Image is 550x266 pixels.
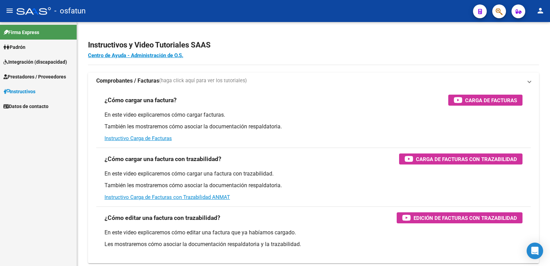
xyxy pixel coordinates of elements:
[88,39,539,52] h2: Instructivos y Video Tutoriales SAAS
[397,212,522,223] button: Edición de Facturas con Trazabilidad
[104,154,221,164] h3: ¿Cómo cargar una factura con trazabilidad?
[3,58,67,66] span: Integración (discapacidad)
[104,123,522,130] p: También les mostraremos cómo asociar la documentación respaldatoria.
[104,95,177,105] h3: ¿Cómo cargar una factura?
[3,43,25,51] span: Padrón
[104,213,220,223] h3: ¿Cómo editar una factura con trazabilidad?
[527,243,543,259] div: Open Intercom Messenger
[3,73,66,81] span: Prestadores / Proveedores
[465,96,517,105] span: Carga de Facturas
[414,214,517,222] span: Edición de Facturas con Trazabilidad
[5,7,14,15] mat-icon: menu
[536,7,544,15] mat-icon: person
[104,135,172,141] a: Instructivo Carga de Facturas
[448,95,522,106] button: Carga de Facturas
[104,229,522,236] p: En este video explicaremos cómo editar una factura que ya habíamos cargado.
[104,170,522,178] p: En este video explicaremos cómo cargar una factura con trazabilidad.
[104,241,522,248] p: Les mostraremos cómo asociar la documentación respaldatoria y la trazabilidad.
[88,89,539,263] div: Comprobantes / Facturas(haga click aquí para ver los tutoriales)
[96,77,159,85] strong: Comprobantes / Facturas
[3,103,48,110] span: Datos de contacto
[3,88,35,95] span: Instructivos
[399,153,522,164] button: Carga de Facturas con Trazabilidad
[104,182,522,189] p: También les mostraremos cómo asociar la documentación respaldatoria.
[159,77,247,85] span: (haga click aquí para ver los tutoriales)
[104,194,230,200] a: Instructivo Carga de Facturas con Trazabilidad ANMAT
[88,73,539,89] mat-expansion-panel-header: Comprobantes / Facturas(haga click aquí para ver los tutoriales)
[104,111,522,119] p: En este video explicaremos cómo cargar facturas.
[88,52,183,58] a: Centro de Ayuda - Administración de O.S.
[54,3,86,19] span: - osfatun
[3,29,39,36] span: Firma Express
[416,155,517,163] span: Carga de Facturas con Trazabilidad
